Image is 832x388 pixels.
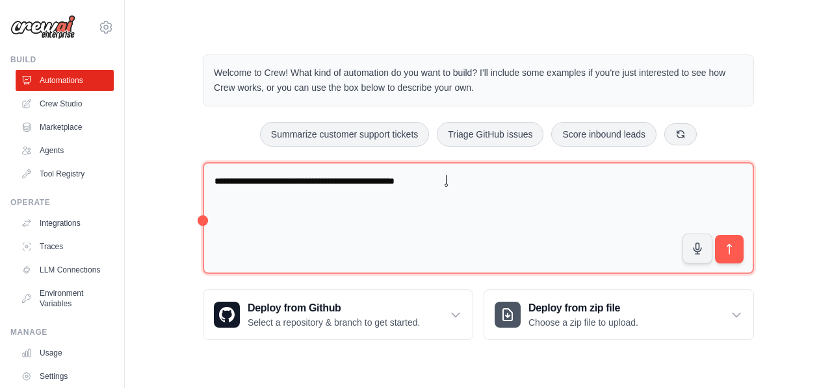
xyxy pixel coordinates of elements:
[10,15,75,40] img: Logo
[528,300,638,316] h3: Deploy from zip file
[437,122,543,147] button: Triage GitHub issues
[16,283,114,314] a: Environment Variables
[10,197,114,208] div: Operate
[16,93,114,114] a: Crew Studio
[214,66,743,95] p: Welcome to Crew! What kind of automation do you want to build? I'll include some examples if you'...
[260,122,429,147] button: Summarize customer support tickets
[16,343,114,363] a: Usage
[16,236,114,257] a: Traces
[16,140,114,161] a: Agents
[16,164,114,184] a: Tool Registry
[16,260,114,280] a: LLM Connections
[16,70,114,91] a: Automations
[528,316,638,329] p: Choose a zip file to upload.
[767,326,832,388] iframe: Chat Widget
[16,366,114,387] a: Settings
[16,213,114,234] a: Integrations
[10,327,114,337] div: Manage
[248,300,420,316] h3: Deploy from Github
[10,55,114,65] div: Build
[16,117,114,138] a: Marketplace
[551,122,656,147] button: Score inbound leads
[248,316,420,329] p: Select a repository & branch to get started.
